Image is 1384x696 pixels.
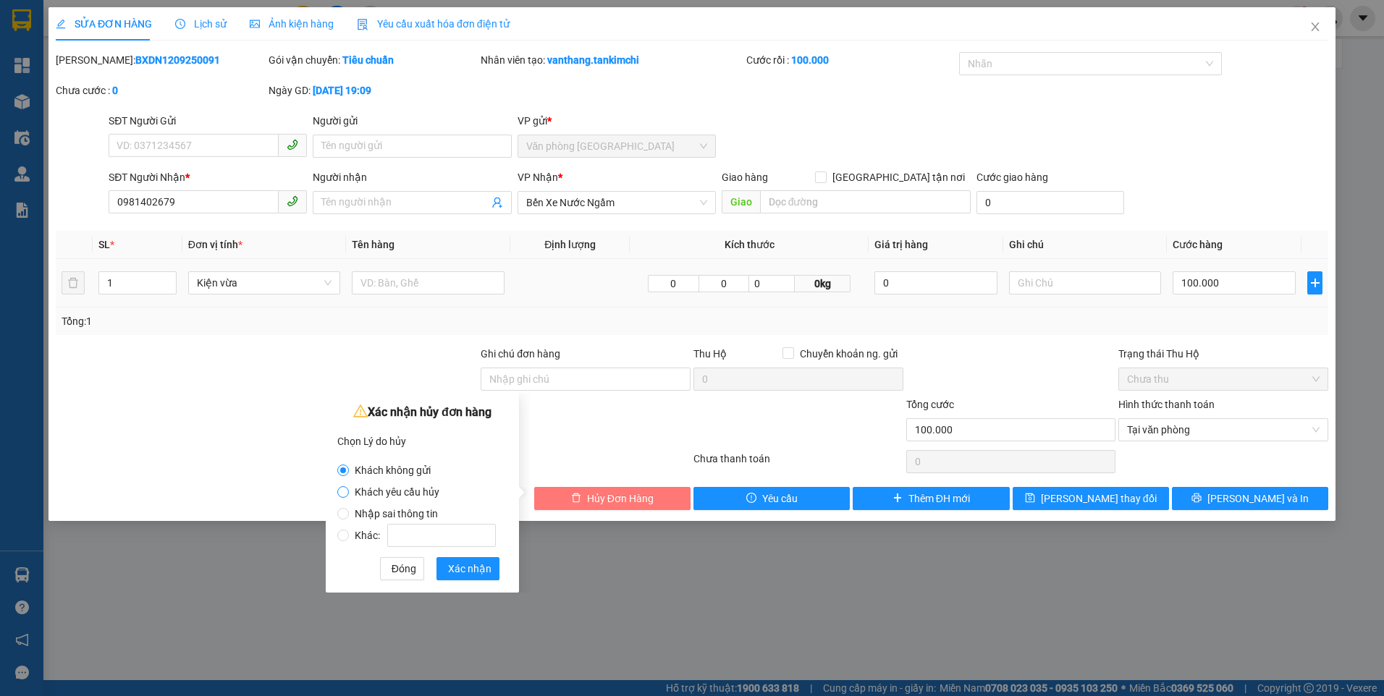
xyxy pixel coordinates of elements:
[693,348,727,360] span: Thu Hộ
[188,239,242,250] span: Đơn vị tính
[526,135,707,157] span: Văn phòng Đà Nẵng
[518,171,558,183] span: VP Nhận
[1041,491,1157,506] span: [PERSON_NAME] thay đổi
[906,399,954,410] span: Tổng cước
[349,486,445,498] span: Khách yêu cầu hủy
[62,271,85,294] button: delete
[269,52,478,68] div: Gói vận chuyển:
[547,54,639,66] b: vanthang.tankimchi
[56,52,266,68] div: [PERSON_NAME]:
[853,487,1009,510] button: plusThêm ĐH mới
[352,239,394,250] span: Tên hàng
[337,430,507,452] div: Chọn Lý do hủy
[175,19,185,29] span: clock-circle
[1127,368,1320,390] span: Chưa thu
[748,275,795,292] input: C
[1295,7,1336,48] button: Close
[392,561,416,577] span: Đóng
[746,52,956,68] div: Cước rồi :
[1118,346,1328,362] div: Trạng thái Thu Hộ
[794,346,903,362] span: Chuyển khoản ng. gửi
[313,85,371,96] b: [DATE] 19:09
[197,272,332,294] span: Kiện vừa
[1118,399,1215,410] label: Hình thức thanh toán
[874,239,928,250] span: Giá trị hàng
[587,491,654,506] span: Hủy Đơn Hàng
[1307,271,1322,294] button: plus
[976,171,1048,183] label: Cước giao hàng
[722,171,768,183] span: Giao hàng
[352,271,505,294] input: VD: Bàn, Ghế
[250,19,260,29] span: picture
[342,54,394,66] b: Tiêu chuẩn
[109,113,307,129] div: SĐT Người Gửi
[1207,491,1309,506] span: [PERSON_NAME] và In
[491,197,503,208] span: user-add
[380,557,424,580] button: Đóng
[760,190,971,213] input: Dọc đường
[526,192,707,213] span: Bến Xe Nước Ngầm
[571,493,581,504] span: delete
[448,561,491,577] span: Xác nhận
[436,557,499,580] button: Xác nhận
[56,19,66,29] span: edit
[693,487,850,510] button: exclamation-circleYêu cầu
[648,275,699,292] input: D
[1013,487,1169,510] button: save[PERSON_NAME] thay đổi
[746,493,756,504] span: exclamation-circle
[518,113,716,129] div: VP gửi
[544,239,596,250] span: Định lượng
[1127,419,1320,441] span: Tại văn phòng
[1191,493,1202,504] span: printer
[1009,271,1162,294] input: Ghi Chú
[908,491,970,506] span: Thêm ĐH mới
[98,239,110,250] span: SL
[135,54,220,66] b: BXDN1209250091
[112,85,118,96] b: 0
[357,19,368,30] img: icon
[109,169,307,185] div: SĐT Người Nhận
[387,524,496,547] input: Khác:
[762,491,798,506] span: Yêu cầu
[893,493,903,504] span: plus
[827,169,971,185] span: [GEOGRAPHIC_DATA] tận nơi
[795,275,851,292] span: 0kg
[56,82,266,98] div: Chưa cước :
[313,169,511,185] div: Người nhận
[357,18,510,30] span: Yêu cầu xuất hóa đơn điện tử
[349,508,444,519] span: Nhập sai thông tin
[287,195,298,207] span: phone
[1025,493,1035,504] span: save
[337,402,507,423] div: Xác nhận hủy đơn hàng
[692,451,905,476] div: Chưa thanh toán
[725,239,775,250] span: Kích thước
[349,530,502,541] span: Khác:
[481,368,691,391] input: Ghi chú đơn hàng
[534,487,691,510] button: deleteHủy Đơn Hàng
[1309,21,1321,33] span: close
[481,348,560,360] label: Ghi chú đơn hàng
[1173,239,1223,250] span: Cước hàng
[722,190,760,213] span: Giao
[313,113,511,129] div: Người gửi
[699,275,750,292] input: R
[349,464,436,476] span: Khách không gửi
[1308,277,1322,289] span: plus
[976,191,1124,214] input: Cước giao hàng
[1172,487,1328,510] button: printer[PERSON_NAME] và In
[287,139,298,150] span: phone
[481,52,743,68] div: Nhân viên tạo:
[175,18,227,30] span: Lịch sử
[56,18,152,30] span: SỬA ĐƠN HÀNG
[1003,231,1168,259] th: Ghi chú
[62,313,534,329] div: Tổng: 1
[353,404,368,418] span: warning
[250,18,334,30] span: Ảnh kiện hàng
[791,54,829,66] b: 100.000
[269,82,478,98] div: Ngày GD:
